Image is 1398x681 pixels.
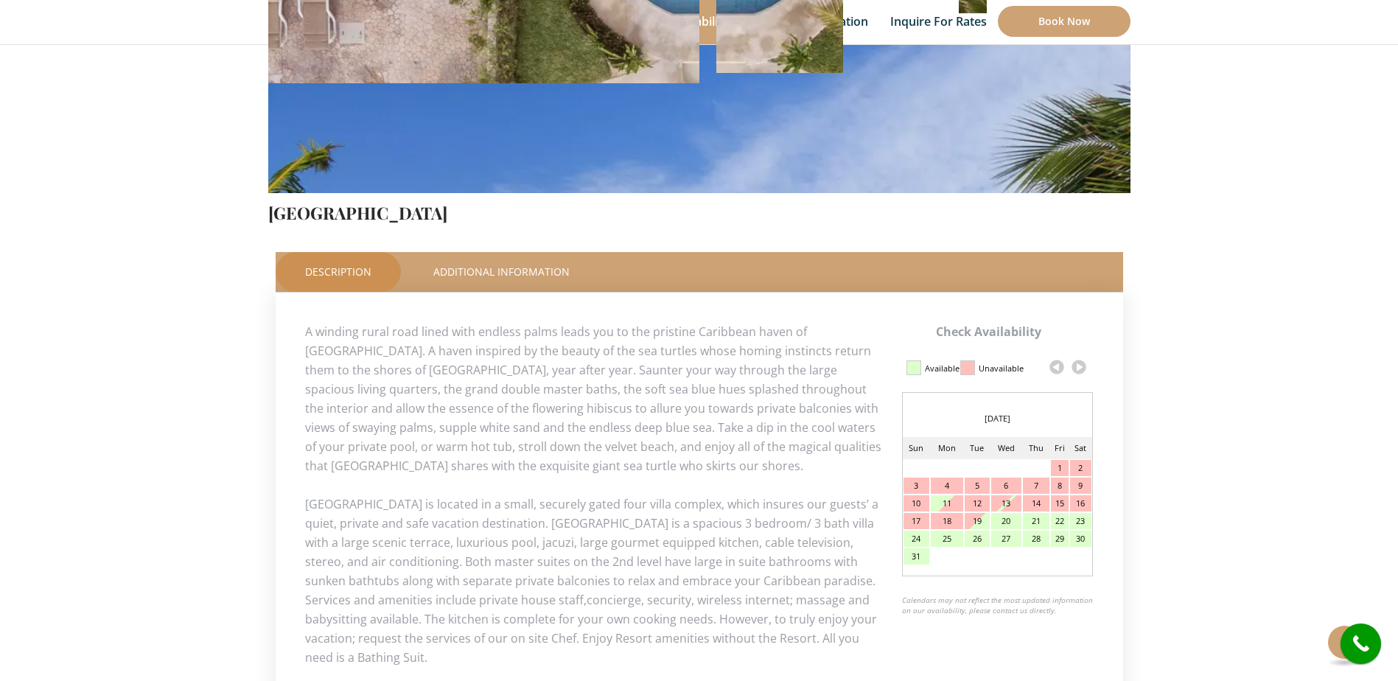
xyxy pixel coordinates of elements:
i: call [1344,627,1377,660]
div: 30 [1070,531,1091,547]
div: 24 [904,531,930,547]
div: 6 [991,478,1021,494]
div: 28 [1023,531,1049,547]
div: Unavailable [979,356,1024,381]
td: Wed [990,437,1022,459]
div: 3 [904,478,930,494]
p: A winding rural road lined with endless palms leads you to the pristine Caribbean haven of [GEOGR... [305,322,1094,475]
div: 5 [965,478,990,494]
div: 22 [1051,513,1069,529]
div: 8 [1051,478,1069,494]
div: 18 [931,513,962,529]
div: 31 [904,548,930,565]
div: 27 [991,531,1021,547]
div: 17 [904,513,930,529]
div: 26 [965,531,990,547]
div: 20 [991,513,1021,529]
div: 29 [1051,531,1069,547]
a: Additional Information [404,252,599,292]
td: Mon [930,437,963,459]
div: 4 [931,478,962,494]
div: 14 [1023,495,1049,511]
div: 19 [965,513,990,529]
div: Available [925,356,960,381]
div: 10 [904,495,930,511]
a: Description [276,252,401,292]
td: Thu [1022,437,1050,459]
div: 23 [1070,513,1091,529]
div: 7 [1023,478,1049,494]
div: 15 [1051,495,1069,511]
td: Fri [1050,437,1069,459]
td: Sun [903,437,931,459]
div: 12 [965,495,990,511]
div: 2 [1070,460,1091,476]
div: 1 [1051,460,1069,476]
div: 16 [1070,495,1091,511]
div: 21 [1023,513,1049,529]
p: [GEOGRAPHIC_DATA] is located in a small, securely gated four villa complex, which insures our gue... [305,495,1094,667]
td: Sat [1069,437,1091,459]
td: Tue [964,437,990,459]
div: 9 [1070,478,1091,494]
div: 25 [931,531,962,547]
div: 11 [931,495,962,511]
a: [GEOGRAPHIC_DATA] [268,201,447,224]
div: 13 [991,495,1021,511]
a: Book Now [998,6,1130,37]
a: call [1341,624,1381,664]
div: [DATE] [903,408,1092,430]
